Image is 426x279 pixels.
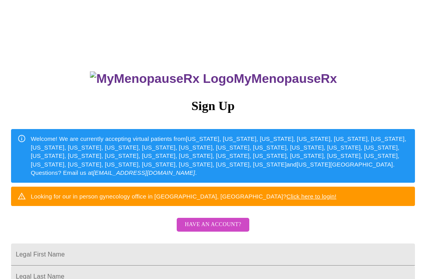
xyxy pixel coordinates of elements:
[286,193,336,200] a: Click here to login!
[93,169,195,176] em: [EMAIL_ADDRESS][DOMAIN_NAME]
[90,71,234,86] img: MyMenopauseRx Logo
[185,220,241,230] span: Have an account?
[12,71,415,86] h3: MyMenopauseRx
[31,131,409,180] div: Welcome! We are currently accepting virtual patients from [US_STATE], [US_STATE], [US_STATE], [US...
[31,189,336,204] div: Looking for our in person gynecology office in [GEOGRAPHIC_DATA], [GEOGRAPHIC_DATA]?
[175,227,251,233] a: Have an account?
[11,99,415,113] h3: Sign Up
[177,218,249,232] button: Have an account?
